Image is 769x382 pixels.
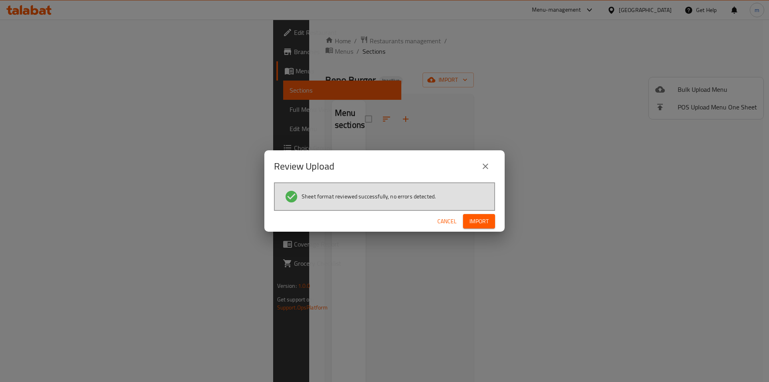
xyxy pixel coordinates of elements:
[463,214,495,229] button: Import
[302,192,436,200] span: Sheet format reviewed successfully, no errors detected.
[469,216,489,226] span: Import
[274,160,334,173] h2: Review Upload
[437,216,457,226] span: Cancel
[476,157,495,176] button: close
[434,214,460,229] button: Cancel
